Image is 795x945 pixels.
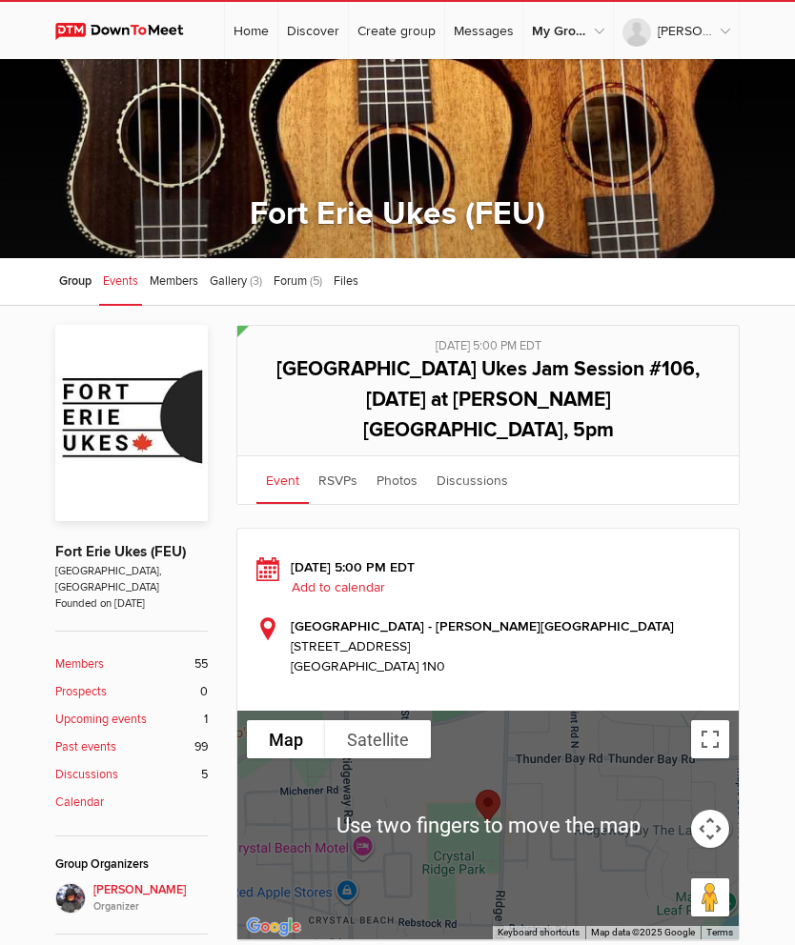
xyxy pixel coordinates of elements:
a: [PERSON_NAME]Organizer [55,883,208,915]
a: Forum (5) [270,258,326,306]
a: Events [99,258,142,306]
span: [GEOGRAPHIC_DATA] 1N0 [291,658,445,674]
a: Calendar [55,794,208,812]
a: Prospects 0 [55,683,208,701]
button: Show street map [247,720,325,758]
a: RSVPs [309,456,367,504]
b: Prospects [55,683,107,701]
a: Upcoming events 1 [55,711,208,729]
i: Organizer [93,899,208,915]
a: Terms (opens in new tab) [706,927,733,937]
a: My Groups [523,2,613,59]
span: Gallery [210,273,247,289]
span: [PERSON_NAME] [93,881,208,915]
img: Google [242,915,305,939]
a: Home [225,2,277,59]
a: Gallery (3) [206,258,266,306]
span: [GEOGRAPHIC_DATA] Ukes Jam Session #106, [DATE] at [PERSON_NAME][GEOGRAPHIC_DATA], 5pm [276,357,700,442]
span: Forum [274,273,307,289]
a: Members 55 [55,655,208,674]
b: Discussions [55,766,118,784]
button: Keyboard shortcuts [498,926,580,939]
span: Founded on [DATE] [55,595,208,612]
span: Events [103,273,138,289]
span: [STREET_ADDRESS] [291,636,720,656]
a: Open this area in Google Maps (opens a new window) [242,915,305,939]
a: Fort Erie Ukes (FEU) [55,543,186,561]
a: Past events 99 [55,738,208,756]
a: Group [55,258,95,306]
b: Upcoming events [55,711,147,729]
b: [GEOGRAPHIC_DATA] - [PERSON_NAME][GEOGRAPHIC_DATA] [291,618,674,634]
span: Map data ©2025 Google [591,927,695,937]
a: Add to calendar [291,579,394,596]
a: Members [146,258,202,306]
a: Discover [278,2,348,59]
span: 1 [204,711,208,729]
button: Drag Pegman onto the map to open Street View [691,878,729,916]
button: Show satellite imagery [325,720,431,758]
span: 55 [194,655,208,674]
button: Toggle fullscreen view [691,720,729,758]
span: Group [59,273,92,289]
span: 5 [201,766,208,784]
b: Calendar [55,794,104,812]
a: Files [330,258,362,306]
img: DownToMeet [55,23,201,40]
a: Event [256,456,309,504]
span: Files [334,273,358,289]
div: Group Organizers [55,855,208,874]
a: Photos [367,456,427,504]
span: 0 [200,683,208,701]
img: Fort Erie Ukes (FEU) [55,325,208,521]
span: (5) [310,273,322,289]
b: Members [55,655,104,674]
span: (3) [250,273,262,289]
a: Discussions [427,456,518,504]
span: 99 [194,738,208,756]
button: Map camera controls [691,810,729,848]
a: Fort Erie Ukes (FEU) [250,194,545,233]
span: [GEOGRAPHIC_DATA], [GEOGRAPHIC_DATA] [55,563,208,595]
b: Past events [55,738,116,756]
img: Elaine [55,883,86,914]
a: [PERSON_NAME] [614,2,739,59]
div: [DATE] 5:00 PM EDT [252,326,724,355]
a: Discussions 5 [55,766,208,784]
div: [DATE] 5:00 PM EDT [256,557,720,597]
a: Messages [445,2,522,59]
span: Members [150,273,198,289]
a: Create group [349,2,444,59]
